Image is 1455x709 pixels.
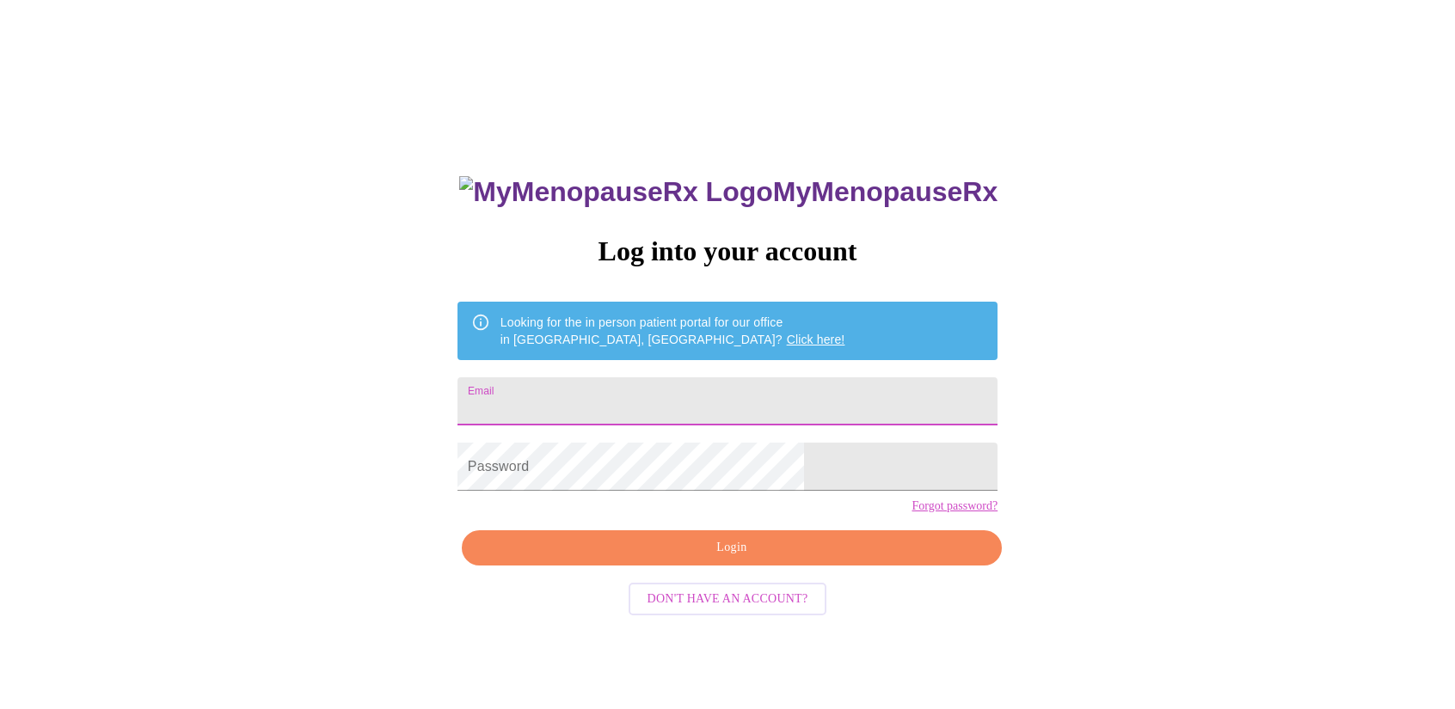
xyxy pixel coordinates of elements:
h3: Log into your account [457,235,998,267]
a: Forgot password? [912,499,998,513]
a: Don't have an account? [624,590,832,604]
button: Don't have an account? [629,583,827,616]
h3: MyMenopauseRx [459,176,998,208]
span: Login [482,537,982,559]
div: Looking for the in person patient portal for our office in [GEOGRAPHIC_DATA], [GEOGRAPHIC_DATA]? [500,307,845,355]
button: Login [462,530,1002,565]
a: Click here! [787,333,845,346]
span: Don't have an account? [648,589,808,610]
img: MyMenopauseRx Logo [459,176,772,208]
